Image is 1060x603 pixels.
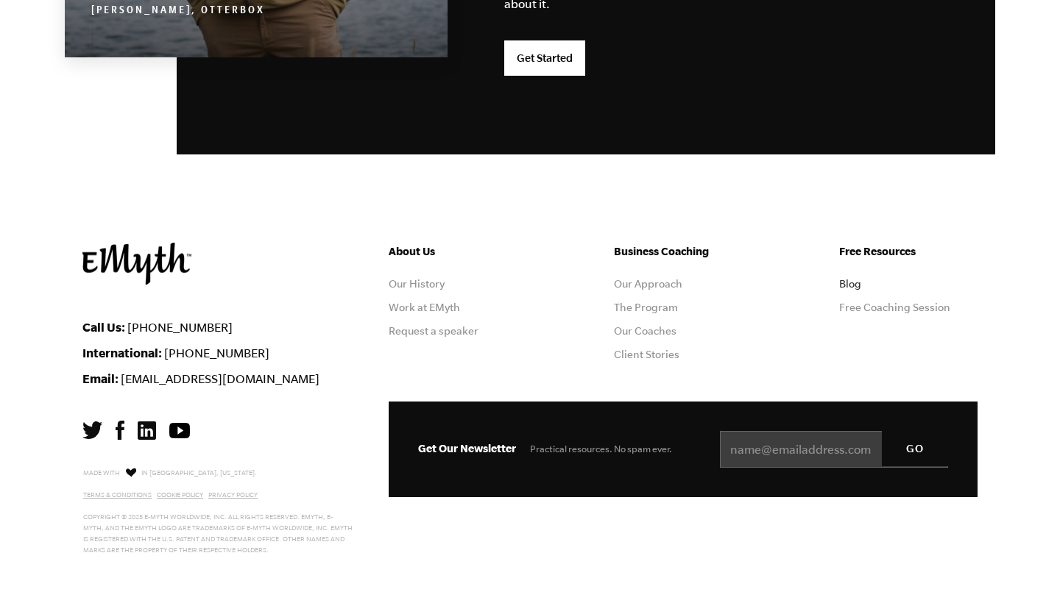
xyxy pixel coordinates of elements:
[169,423,190,438] img: YouTube
[389,301,460,313] a: Work at EMyth
[614,243,752,260] h5: Business Coaching
[389,278,445,290] a: Our History
[82,371,119,385] strong: Email:
[91,6,265,18] cite: [PERSON_NAME], OtterBox
[83,465,353,556] p: Made with in [GEOGRAPHIC_DATA], [US_STATE]. Copyright © 2025 E-Myth Worldwide, Inc. All rights re...
[614,301,678,313] a: The Program
[614,278,682,290] a: Our Approach
[82,346,162,360] strong: International:
[389,243,527,260] h5: About Us
[418,442,516,454] span: Get Our Newsletter
[614,349,679,360] a: Client Stories
[83,491,152,499] a: Terms & Conditions
[839,301,950,313] a: Free Coaching Session
[986,532,1060,603] iframe: Chat Widget
[82,421,102,439] img: Twitter
[839,278,861,290] a: Blog
[127,321,233,334] a: [PHONE_NUMBER]
[389,325,478,337] a: Request a speaker
[138,421,156,440] img: LinkedIn
[720,431,948,468] input: name@emailaddress.com
[208,491,258,499] a: Privacy Policy
[121,372,319,385] a: [EMAIL_ADDRESS][DOMAIN_NAME]
[164,346,269,360] a: [PHONE_NUMBER]
[126,468,136,477] img: Love
[82,320,125,334] strong: Call Us:
[116,421,124,440] img: Facebook
[530,443,672,454] span: Practical resources. No spam ever.
[82,243,191,285] img: EMyth
[882,431,948,466] input: GO
[504,40,585,76] a: Get Started
[614,325,676,337] a: Our Coaches
[157,491,203,499] a: Cookie Policy
[839,243,978,260] h5: Free Resources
